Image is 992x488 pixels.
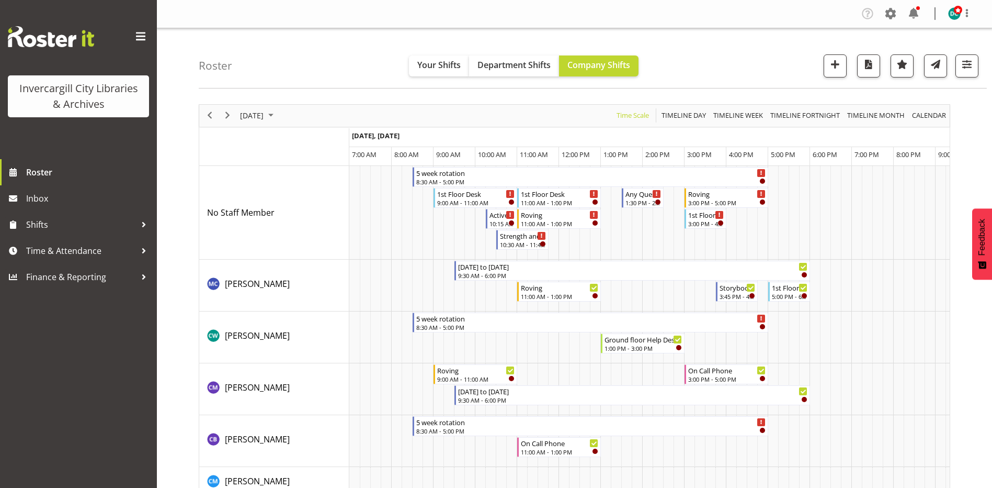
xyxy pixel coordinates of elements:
[771,150,795,159] span: 5:00 PM
[416,168,766,178] div: 5 week rotation
[26,217,136,232] span: Shifts
[712,109,765,122] button: Timeline Week
[458,396,807,404] div: 9:30 AM - 6:00 PM
[660,109,707,122] span: Timeline Day
[688,188,766,199] div: Roving
[972,208,992,280] button: Feedback - Show survey
[225,433,290,446] a: [PERSON_NAME]
[625,188,661,199] div: Any Questions
[896,150,921,159] span: 8:00 PM
[199,363,349,415] td: Chamique Mamolo resource
[521,209,598,220] div: Roving
[688,365,766,375] div: On Call Phone
[772,292,807,301] div: 5:00 PM - 6:00 PM
[688,209,724,220] div: 1st Floor Desk
[615,109,651,122] button: Time Scale
[938,150,963,159] span: 9:00 PM
[225,381,290,394] a: [PERSON_NAME]
[26,243,136,259] span: Time & Attendance
[416,417,766,427] div: 5 week rotation
[352,131,400,140] span: [DATE], [DATE]
[716,282,758,302] div: Aurora Catu"s event - Storybook club Begin From Tuesday, August 19, 2025 at 3:45:00 PM GMT+12:00 ...
[688,375,766,383] div: 3:00 PM - 5:00 PM
[911,109,947,122] span: calendar
[238,109,278,122] button: August 2025
[417,59,461,71] span: Your Shifts
[769,109,841,122] span: Timeline Fortnight
[729,150,754,159] span: 4:00 PM
[199,166,349,260] td: No Staff Member resource
[434,188,517,208] div: No Staff Member"s event - 1st Floor Desk Begin From Tuesday, August 19, 2025 at 9:00:00 AM GMT+12...
[720,282,755,293] div: Storybook club
[521,282,598,293] div: Roving
[489,209,515,220] div: Active Rhyming
[603,150,628,159] span: 1:00 PM
[409,56,469,76] button: Your Shifts
[199,60,232,72] h4: Roster
[478,150,506,159] span: 10:00 AM
[645,150,670,159] span: 2:00 PM
[622,188,664,208] div: No Staff Member"s event - Any Questions Begin From Tuesday, August 19, 2025 at 1:30:00 PM GMT+12:...
[199,260,349,312] td: Aurora Catu resource
[225,475,290,487] span: [PERSON_NAME]
[813,150,837,159] span: 6:00 PM
[924,54,947,77] button: Send a list of all shifts for the selected filtered period to all rostered employees.
[615,109,650,122] span: Time Scale
[955,54,978,77] button: Filter Shifts
[521,188,598,199] div: 1st Floor Desk
[437,188,515,199] div: 1st Floor Desk
[225,329,290,342] a: [PERSON_NAME]
[454,261,810,281] div: Aurora Catu"s event - Tuesday to Saturday Begin From Tuesday, August 19, 2025 at 9:30:00 AM GMT+1...
[225,278,290,290] a: [PERSON_NAME]
[219,105,236,127] div: next period
[413,416,768,436] div: Chris Broad"s event - 5 week rotation Begin From Tuesday, August 19, 2025 at 8:30:00 AM GMT+12:00...
[18,81,139,112] div: Invercargill City Libraries & Archives
[8,26,94,47] img: Rosterit website logo
[225,475,290,487] a: [PERSON_NAME]
[207,207,275,218] span: No Staff Member
[26,164,152,180] span: Roster
[769,109,842,122] button: Fortnight
[458,386,807,396] div: [DATE] to [DATE]
[562,150,590,159] span: 12:00 PM
[500,230,546,241] div: Strength and Balance
[437,198,515,207] div: 9:00 AM - 11:00 AM
[199,415,349,467] td: Chris Broad resource
[824,54,847,77] button: Add a new shift
[521,438,598,448] div: On Call Phone
[567,59,630,71] span: Company Shifts
[413,313,768,332] div: Catherine Wilson"s event - 5 week rotation Begin From Tuesday, August 19, 2025 at 8:30:00 AM GMT+...
[477,59,551,71] span: Department Shifts
[225,330,290,341] span: [PERSON_NAME]
[416,178,766,186] div: 8:30 AM - 5:00 PM
[225,278,290,290] span: [PERSON_NAME]
[891,54,914,77] button: Highlight an important date within the roster.
[458,271,807,280] div: 9:30 AM - 6:00 PM
[605,344,682,352] div: 1:00 PM - 3:00 PM
[394,150,419,159] span: 8:00 AM
[948,7,961,20] img: donald-cunningham11616.jpg
[437,365,515,375] div: Roving
[846,109,907,122] button: Timeline Month
[521,448,598,456] div: 11:00 AM - 1:00 PM
[660,109,708,122] button: Timeline Day
[517,209,601,229] div: No Staff Member"s event - Roving Begin From Tuesday, August 19, 2025 at 11:00:00 AM GMT+12:00 End...
[434,364,517,384] div: Chamique Mamolo"s event - Roving Begin From Tuesday, August 19, 2025 at 9:00:00 AM GMT+12:00 Ends...
[559,56,638,76] button: Company Shifts
[712,109,764,122] span: Timeline Week
[413,167,768,187] div: No Staff Member"s event - 5 week rotation Begin From Tuesday, August 19, 2025 at 8:30:00 AM GMT+1...
[520,150,548,159] span: 11:00 AM
[26,269,136,285] span: Finance & Reporting
[236,105,280,127] div: August 19, 2025
[857,54,880,77] button: Download a PDF of the roster for the current day
[496,230,549,250] div: No Staff Member"s event - Strength and Balance Begin From Tuesday, August 19, 2025 at 10:30:00 AM...
[436,150,461,159] span: 9:00 AM
[221,109,235,122] button: Next
[437,375,515,383] div: 9:00 AM - 11:00 AM
[201,105,219,127] div: previous period
[910,109,948,122] button: Month
[458,261,807,272] div: [DATE] to [DATE]
[685,364,768,384] div: Chamique Mamolo"s event - On Call Phone Begin From Tuesday, August 19, 2025 at 3:00:00 PM GMT+12:...
[352,150,377,159] span: 7:00 AM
